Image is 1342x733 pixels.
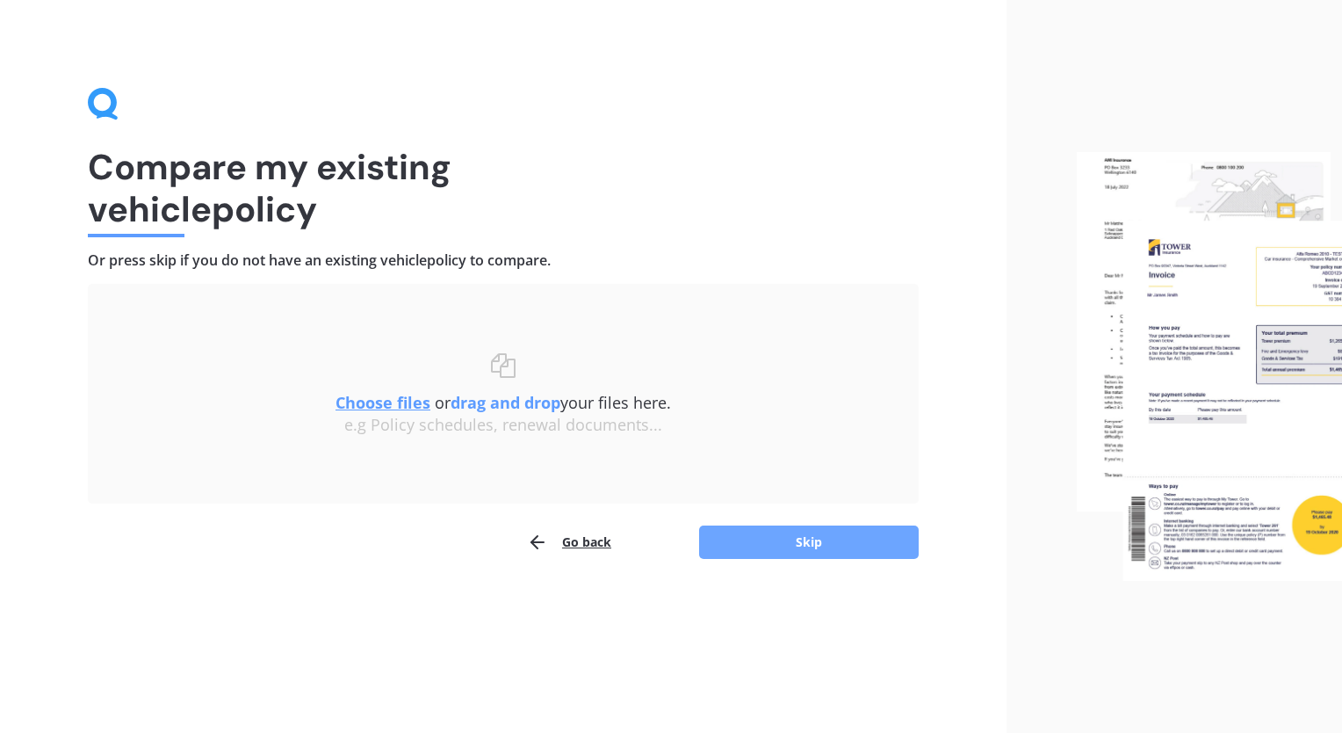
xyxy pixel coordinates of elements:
div: e.g Policy schedules, renewal documents... [123,416,884,435]
button: Go back [527,525,611,560]
b: drag and drop [451,392,560,413]
h1: Compare my existing vehicle policy [88,146,919,230]
h4: Or press skip if you do not have an existing vehicle policy to compare. [88,251,919,270]
button: Skip [699,526,919,559]
span: or your files here. [335,392,671,413]
u: Choose files [335,392,430,413]
img: files.webp [1077,152,1342,581]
